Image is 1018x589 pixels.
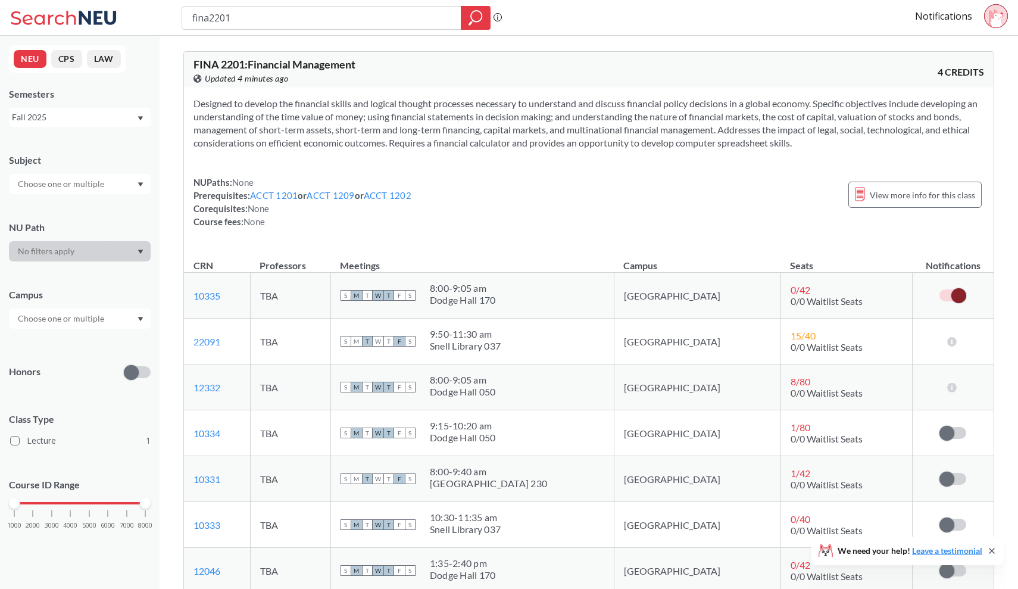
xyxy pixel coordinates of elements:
div: Dodge Hall 170 [430,569,496,581]
span: T [362,382,373,392]
span: S [405,290,416,301]
span: None [248,203,269,214]
span: 1 / 42 [791,468,810,479]
span: F [394,565,405,576]
span: S [405,519,416,530]
svg: Dropdown arrow [138,116,143,121]
span: 4 CREDITS [938,66,984,79]
span: T [362,290,373,301]
span: 8 / 80 [791,376,810,387]
span: F [394,382,405,392]
span: 0 / 42 [791,559,810,571]
div: Snell Library 037 [430,340,501,352]
div: 8:00 - 9:05 am [430,374,496,386]
span: None [232,177,254,188]
span: S [405,428,416,438]
div: 10:30 - 11:35 am [430,512,501,523]
span: S [341,473,351,484]
a: 12046 [193,565,220,576]
span: 0/0 Waitlist Seats [791,387,863,398]
svg: Dropdown arrow [138,317,143,322]
div: 9:50 - 11:30 am [430,328,501,340]
span: W [373,519,383,530]
a: 12332 [193,382,220,393]
td: [GEOGRAPHIC_DATA] [614,410,780,456]
span: 1000 [7,522,21,529]
input: Class, professor, course number, "phrase" [191,8,452,28]
svg: Dropdown arrow [138,250,143,254]
span: T [362,473,373,484]
span: Class Type [9,413,151,426]
div: NUPaths: Prerequisites: or or Corequisites: Course fees: [193,176,411,228]
span: 0/0 Waitlist Seats [791,295,863,307]
span: 8000 [138,522,152,529]
span: Updated 4 minutes ago [205,72,289,85]
th: Campus [614,247,780,273]
div: NU Path [9,221,151,234]
div: 8:00 - 9:40 am [430,466,547,478]
span: S [341,382,351,392]
a: 22091 [193,336,220,347]
input: Choose one or multiple [12,177,112,191]
span: S [341,519,351,530]
span: S [405,565,416,576]
span: M [351,382,362,392]
span: 0/0 Waitlist Seats [791,479,863,490]
div: Dropdown arrow [9,241,151,261]
input: Choose one or multiple [12,311,112,326]
span: M [351,336,362,347]
th: Meetings [330,247,614,273]
span: W [373,473,383,484]
span: S [405,382,416,392]
span: 3000 [45,522,59,529]
p: Course ID Range [9,478,151,492]
th: Notifications [913,247,994,273]
span: W [373,290,383,301]
div: Fall 2025 [12,111,136,124]
div: [GEOGRAPHIC_DATA] 230 [430,478,547,490]
span: T [362,428,373,438]
span: S [341,336,351,347]
a: Leave a testimonial [912,546,982,556]
span: S [405,473,416,484]
a: 10331 [193,473,220,485]
span: 0/0 Waitlist Seats [791,341,863,353]
span: W [373,565,383,576]
div: Subject [9,154,151,167]
svg: magnifying glass [469,10,483,26]
span: T [362,519,373,530]
th: Seats [780,247,912,273]
div: Fall 2025Dropdown arrow [9,108,151,127]
div: 8:00 - 9:05 am [430,282,496,294]
span: 6000 [101,522,115,529]
span: We need your help! [838,547,982,555]
button: LAW [87,50,121,68]
a: 10335 [193,290,220,301]
span: F [394,290,405,301]
span: 0/0 Waitlist Seats [791,571,863,582]
span: T [383,428,394,438]
a: 10333 [193,519,220,531]
a: ACCT 1201 [250,190,298,201]
div: Semesters [9,88,151,101]
span: 15 / 40 [791,330,816,341]
span: 0 / 42 [791,284,810,295]
span: S [405,336,416,347]
span: T [362,565,373,576]
span: 4000 [63,522,77,529]
span: M [351,290,362,301]
a: 10334 [193,428,220,439]
td: [GEOGRAPHIC_DATA] [614,364,780,410]
div: CRN [193,259,213,272]
div: magnifying glass [461,6,491,30]
span: T [383,565,394,576]
a: ACCT 1209 [307,190,354,201]
span: S [341,565,351,576]
span: T [383,519,394,530]
td: TBA [250,456,330,502]
td: [GEOGRAPHIC_DATA] [614,502,780,548]
td: [GEOGRAPHIC_DATA] [614,456,780,502]
span: T [383,336,394,347]
div: 9:15 - 10:20 am [430,420,496,432]
span: T [383,382,394,392]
